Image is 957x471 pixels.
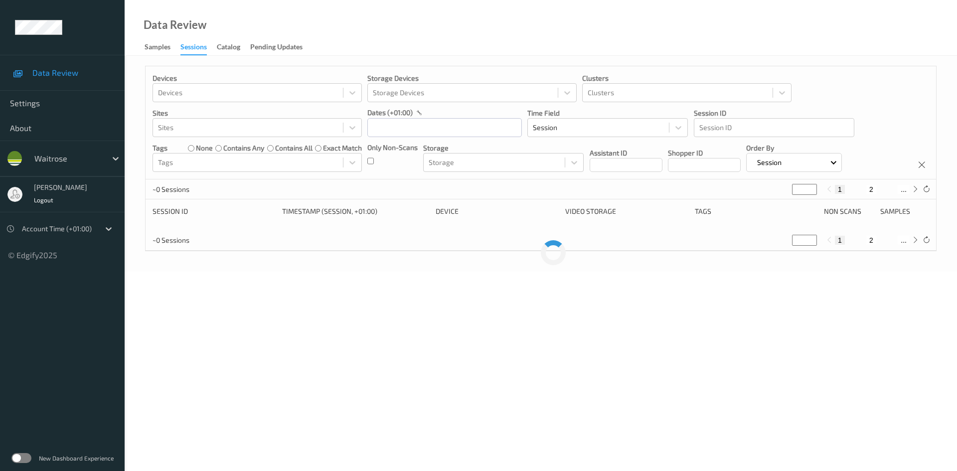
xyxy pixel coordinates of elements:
p: Storage [423,143,584,153]
a: Sessions [180,40,217,55]
button: 2 [866,185,876,194]
label: contains all [275,143,313,153]
p: Session ID [694,108,854,118]
p: ~0 Sessions [153,235,227,245]
div: Data Review [144,20,206,30]
p: Clusters [582,73,792,83]
p: Time Field [527,108,688,118]
p: Shopper ID [668,148,741,158]
button: 1 [835,185,845,194]
div: Samples [145,42,170,54]
p: Only Non-Scans [367,143,418,153]
div: Device [436,206,558,216]
p: dates (+01:00) [367,108,413,118]
div: Sessions [180,42,207,55]
p: Devices [153,73,362,83]
p: Order By [746,143,842,153]
a: Samples [145,40,180,54]
a: Pending Updates [250,40,313,54]
p: Sites [153,108,362,118]
div: Pending Updates [250,42,303,54]
p: Session [754,157,785,167]
p: Tags [153,143,167,153]
a: Catalog [217,40,250,54]
div: Video Storage [565,206,688,216]
label: none [196,143,213,153]
p: Assistant ID [590,148,662,158]
p: ~0 Sessions [153,184,227,194]
button: ... [898,185,910,194]
div: Tags [695,206,817,216]
button: 1 [835,236,845,245]
label: exact match [323,143,362,153]
button: ... [898,236,910,245]
div: Non Scans [824,206,873,216]
div: Samples [880,206,929,216]
div: Timestamp (Session, +01:00) [282,206,429,216]
button: 2 [866,236,876,245]
div: Catalog [217,42,240,54]
div: Session ID [153,206,275,216]
p: Storage Devices [367,73,577,83]
label: contains any [223,143,264,153]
